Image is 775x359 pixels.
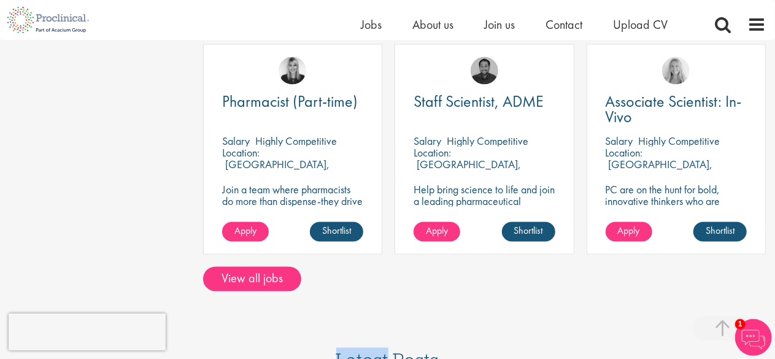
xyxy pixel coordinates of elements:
span: Associate Scientist: In-Vivo [606,91,742,127]
a: Apply [222,222,269,242]
a: Apply [606,222,652,242]
p: Join a team where pharmacists do more than dispense-they drive progress. [222,183,363,218]
a: Shortlist [693,222,747,242]
a: Shortlist [502,222,555,242]
p: Highly Competitive [255,134,337,148]
span: Apply [234,225,256,237]
a: Contact [546,17,582,33]
a: Jobs [361,17,382,33]
p: Highly Competitive [447,134,528,148]
a: Pharmacist (Part-time) [222,94,363,109]
a: About us [412,17,453,33]
a: Staff Scientist, ADME [414,94,555,109]
p: Help bring science to life and join a leading pharmaceutical company to play a key role in delive... [414,183,555,242]
span: 1 [735,319,746,330]
span: Salary [222,134,250,148]
span: Staff Scientist, ADME [414,91,544,112]
a: View all jobs [203,267,301,291]
span: Location: [222,145,260,160]
p: [GEOGRAPHIC_DATA], [GEOGRAPHIC_DATA] [606,157,713,183]
a: Shortlist [310,222,363,242]
img: Mike Raletz [471,57,498,85]
span: Pharmacist (Part-time) [222,91,358,112]
span: Salary [414,134,441,148]
span: Location: [606,145,643,160]
span: Apply [426,225,448,237]
p: Highly Competitive [639,134,720,148]
img: Shannon Briggs [662,57,690,85]
p: PC are on the hunt for bold, innovative thinkers who are ready to help push the boundaries of sci... [606,183,747,242]
iframe: reCAPTCHA [9,314,166,350]
a: Upload CV [613,17,668,33]
span: Salary [606,134,633,148]
a: Join us [484,17,515,33]
a: Associate Scientist: In-Vivo [606,94,747,125]
p: [GEOGRAPHIC_DATA], [GEOGRAPHIC_DATA] [222,157,330,183]
a: Apply [414,222,460,242]
span: Location: [414,145,451,160]
span: Apply [618,225,640,237]
img: Chatbot [735,319,772,356]
img: Janelle Jones [279,57,306,85]
p: [GEOGRAPHIC_DATA], [GEOGRAPHIC_DATA] [414,157,521,183]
